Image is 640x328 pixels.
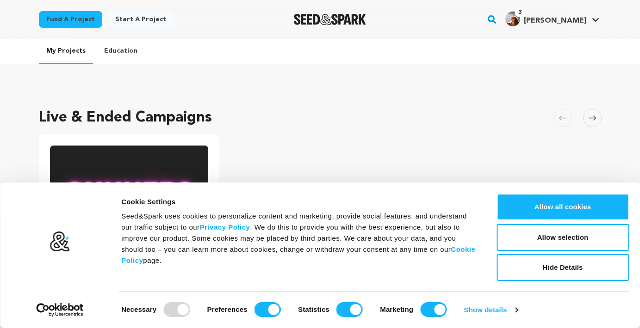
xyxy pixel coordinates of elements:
h2: Live & Ended Campaigns [39,107,212,129]
button: Allow all cookies [497,194,629,220]
a: My Projects [39,39,93,64]
strong: Marketing [380,305,413,313]
a: Show details [464,303,518,317]
a: Privacy Policy [200,223,250,231]
a: Education [97,39,145,63]
a: Start a project [108,11,174,28]
div: Cookie Settings [121,196,476,207]
div: Tayler H.'s Profile [505,12,586,26]
a: Seed&Spark Homepage [294,14,367,25]
a: Fund a project [39,11,102,28]
a: Tayler H.'s Profile [503,10,601,26]
img: Seed&Spark Logo Dark Mode [294,14,367,25]
span: [PERSON_NAME] [524,17,586,24]
a: Fund Gunners [50,146,209,262]
strong: Preferences [207,305,248,313]
img: c9233d87e98452c8.jpg [505,12,520,26]
strong: Statistics [298,305,329,313]
button: Hide Details [497,254,629,281]
div: Seed&Spark uses cookies to personalize content and marketing, provide social features, and unders... [121,211,476,266]
span: Tayler H.'s Profile [503,10,601,29]
span: 3 [515,8,525,17]
button: Allow selection [497,224,629,251]
strong: Necessary [121,305,156,313]
a: Usercentrics Cookiebot - opens in a new window [19,303,100,317]
img: logo [50,231,70,252]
